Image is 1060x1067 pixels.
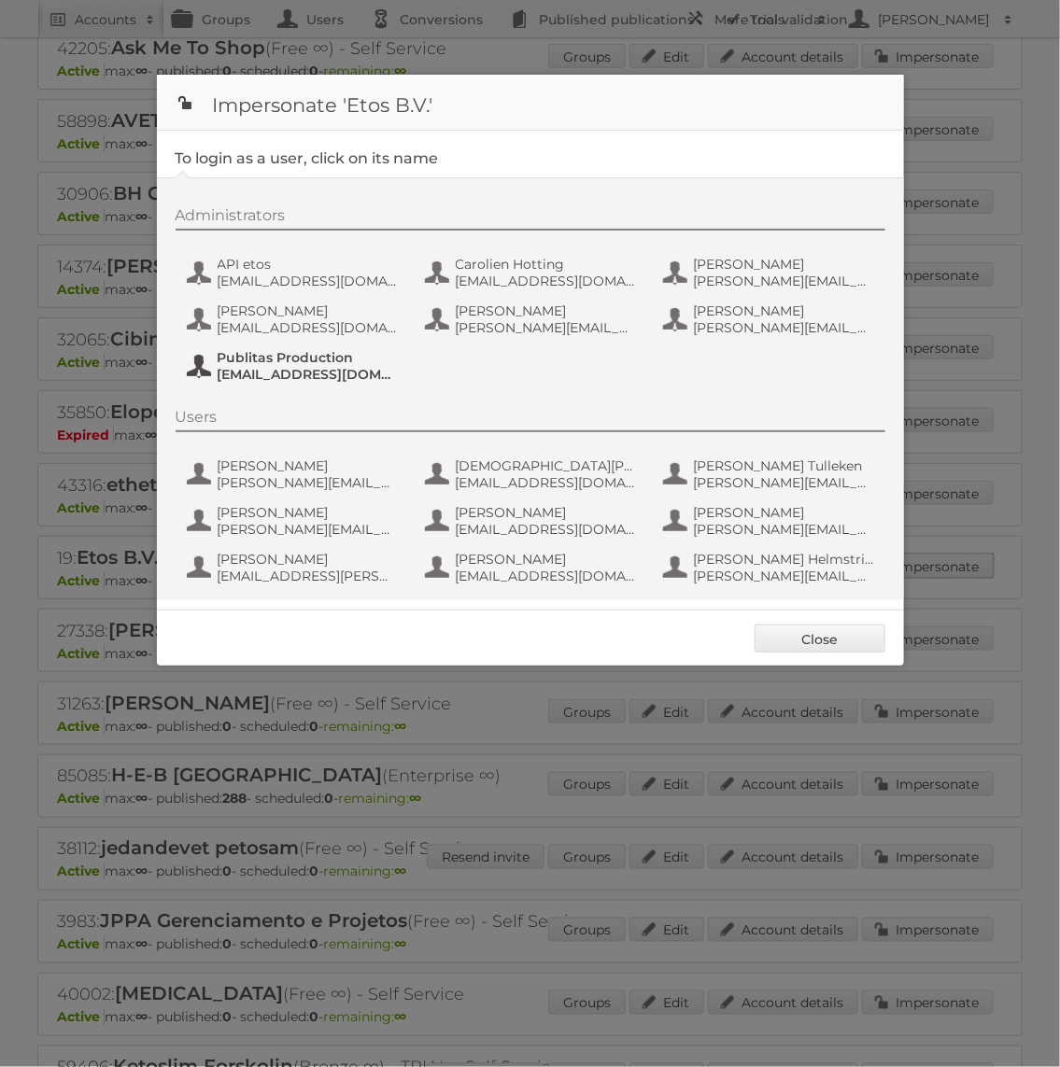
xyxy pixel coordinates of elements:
span: [EMAIL_ADDRESS][DOMAIN_NAME] [456,273,637,289]
span: [PERSON_NAME] [456,302,637,319]
span: [EMAIL_ADDRESS][PERSON_NAME][DOMAIN_NAME] [218,568,399,584]
span: [PERSON_NAME][EMAIL_ADDRESS][DOMAIN_NAME] [218,521,399,538]
span: [PERSON_NAME][EMAIL_ADDRESS][PERSON_NAME][DOMAIN_NAME] [218,474,399,491]
h1: Impersonate 'Etos B.V.' [157,75,904,131]
span: API etos [218,256,399,273]
button: [PERSON_NAME] [EMAIL_ADDRESS][DOMAIN_NAME] [185,301,404,338]
span: [PERSON_NAME][EMAIL_ADDRESS][PERSON_NAME][PERSON_NAME][DOMAIN_NAME] [694,273,875,289]
button: [PERSON_NAME] [PERSON_NAME][EMAIL_ADDRESS][PERSON_NAME][DOMAIN_NAME] [661,301,881,338]
button: [PERSON_NAME] [EMAIL_ADDRESS][DOMAIN_NAME] [423,549,643,586]
span: [PERSON_NAME] [218,504,399,521]
button: [PERSON_NAME] [PERSON_NAME][EMAIL_ADDRESS][PERSON_NAME][DOMAIN_NAME] [185,456,404,493]
button: [PERSON_NAME] [PERSON_NAME][EMAIL_ADDRESS][PERSON_NAME][PERSON_NAME][DOMAIN_NAME] [661,254,881,291]
button: Carolien Hotting [EMAIL_ADDRESS][DOMAIN_NAME] [423,254,643,291]
button: [PERSON_NAME] [EMAIL_ADDRESS][PERSON_NAME][DOMAIN_NAME] [185,549,404,586]
button: [PERSON_NAME] [PERSON_NAME][EMAIL_ADDRESS][DOMAIN_NAME] [661,502,881,540]
span: [PERSON_NAME] Tulleken [694,457,875,474]
span: [EMAIL_ADDRESS][DOMAIN_NAME] [218,273,399,289]
div: Administrators [176,206,885,231]
span: [EMAIL_ADDRESS][DOMAIN_NAME] [456,521,637,538]
span: Carolien Hotting [456,256,637,273]
span: [PERSON_NAME] [218,302,399,319]
button: API etos [EMAIL_ADDRESS][DOMAIN_NAME] [185,254,404,291]
button: [PERSON_NAME] Helmstrijd [PERSON_NAME][EMAIL_ADDRESS][DOMAIN_NAME] [661,549,881,586]
button: [PERSON_NAME] Tulleken [PERSON_NAME][EMAIL_ADDRESS][PERSON_NAME][DOMAIN_NAME] [661,456,881,493]
span: [EMAIL_ADDRESS][DOMAIN_NAME] [456,568,637,584]
span: [EMAIL_ADDRESS][DOMAIN_NAME] [218,319,399,336]
span: [PERSON_NAME] Helmstrijd [694,551,875,568]
span: [PERSON_NAME] [694,256,875,273]
span: [PERSON_NAME] [694,504,875,521]
span: [PERSON_NAME][EMAIL_ADDRESS][PERSON_NAME][DOMAIN_NAME] [694,319,875,336]
button: Publitas Production [EMAIL_ADDRESS][DOMAIN_NAME] [185,347,404,385]
button: [DEMOGRAPHIC_DATA][PERSON_NAME] [EMAIL_ADDRESS][DOMAIN_NAME] [423,456,643,493]
div: Users [176,408,885,432]
span: [PERSON_NAME][EMAIL_ADDRESS][PERSON_NAME][DOMAIN_NAME] [694,474,875,491]
button: [PERSON_NAME] [EMAIL_ADDRESS][DOMAIN_NAME] [423,502,643,540]
span: [PERSON_NAME][EMAIL_ADDRESS][DOMAIN_NAME] [694,521,875,538]
span: [PERSON_NAME][EMAIL_ADDRESS][PERSON_NAME][DOMAIN_NAME] [456,319,637,336]
legend: To login as a user, click on its name [176,149,439,167]
span: [EMAIL_ADDRESS][DOMAIN_NAME] [456,474,637,491]
span: [DEMOGRAPHIC_DATA][PERSON_NAME] [456,457,637,474]
span: [PERSON_NAME] [218,551,399,568]
span: Publitas Production [218,349,399,366]
button: [PERSON_NAME] [PERSON_NAME][EMAIL_ADDRESS][DOMAIN_NAME] [185,502,404,540]
span: [PERSON_NAME] [456,504,637,521]
span: [PERSON_NAME] [218,457,399,474]
span: [PERSON_NAME] [456,551,637,568]
button: [PERSON_NAME] [PERSON_NAME][EMAIL_ADDRESS][PERSON_NAME][DOMAIN_NAME] [423,301,643,338]
span: [PERSON_NAME] [694,302,875,319]
a: Close [755,625,885,653]
span: [EMAIL_ADDRESS][DOMAIN_NAME] [218,366,399,383]
span: [PERSON_NAME][EMAIL_ADDRESS][DOMAIN_NAME] [694,568,875,584]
